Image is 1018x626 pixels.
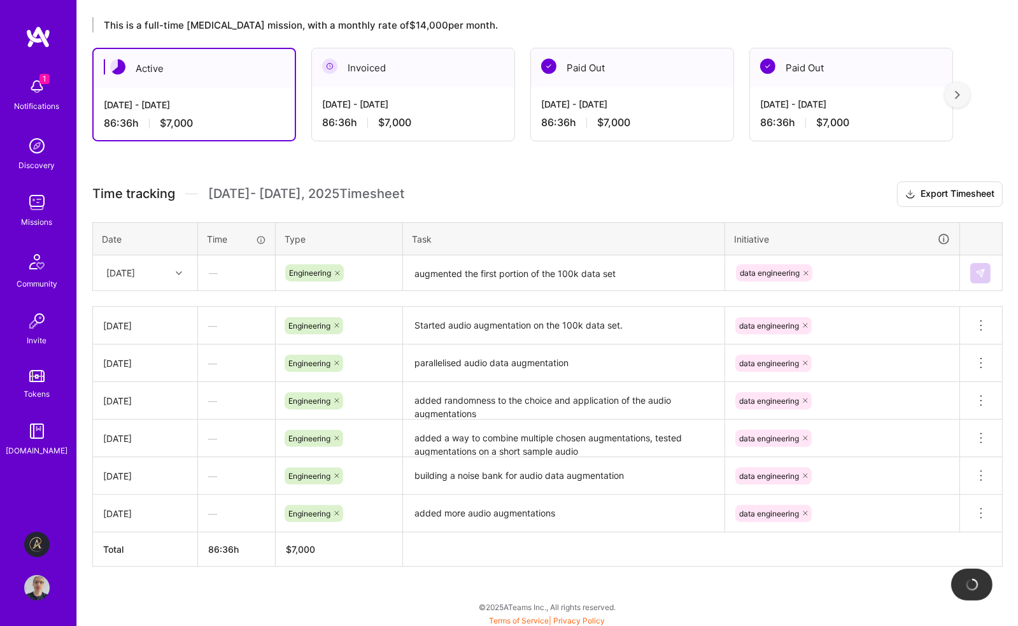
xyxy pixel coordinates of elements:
[970,263,992,283] div: null
[739,359,799,368] span: data engineering
[21,575,53,601] a: User Avatar
[975,268,986,278] img: Submit
[897,181,1003,207] button: Export Timesheet
[15,99,60,113] div: Notifications
[198,532,276,567] th: 86:36h
[739,396,799,406] span: data engineering
[17,277,57,290] div: Community
[760,97,942,111] div: [DATE] - [DATE]
[490,616,549,625] a: Terms of Service
[322,97,504,111] div: [DATE] - [DATE]
[322,116,504,129] div: 86:36 h
[288,321,330,331] span: Engineering
[760,116,942,129] div: 86:36 h
[288,509,330,518] span: Engineering
[106,266,135,280] div: [DATE]
[24,74,50,99] img: bell
[198,384,275,418] div: —
[103,394,187,408] div: [DATE]
[554,616,605,625] a: Privacy Policy
[92,17,958,32] div: This is a full-time [MEDICAL_DATA] mission, with a monthly rate of $14,000 per month.
[289,268,331,278] span: Engineering
[531,48,733,87] div: Paid Out
[198,346,275,380] div: —
[93,532,198,567] th: Total
[208,186,404,202] span: [DATE] - [DATE] , 2025 Timesheet
[734,232,951,246] div: Initiative
[739,471,799,481] span: data engineering
[288,434,330,443] span: Engineering
[541,59,556,74] img: Paid Out
[739,509,799,518] span: data engineering
[739,321,799,331] span: data engineering
[104,117,285,130] div: 86:36 h
[597,116,630,129] span: $7,000
[490,616,605,625] span: |
[404,421,723,456] textarea: added a way to combine multiple chosen augmentations, tested augmentations on a short sample audio
[404,308,723,343] textarea: Started audio augmentation on the 100k data set.
[198,309,275,343] div: —
[24,575,50,601] img: User Avatar
[404,496,723,531] textarea: added more audio augmentations
[404,257,723,290] textarea: augmented the first portion of the 100k data set
[24,308,50,334] img: Invite
[22,246,52,277] img: Community
[750,48,952,87] div: Paid Out
[404,346,723,381] textarea: parallelised audio data augmentation
[276,222,403,255] th: Type
[404,459,723,494] textarea: building a noise bank for audio data augmentation
[541,97,723,111] div: [DATE] - [DATE]
[94,49,295,88] div: Active
[541,116,723,129] div: 86:36 h
[378,116,411,129] span: $7,000
[312,48,514,87] div: Invoiced
[93,222,198,255] th: Date
[760,59,775,74] img: Paid Out
[965,578,979,592] img: loading
[104,98,285,111] div: [DATE] - [DATE]
[322,59,337,74] img: Invoiced
[160,117,193,130] span: $7,000
[24,387,50,401] div: Tokens
[92,186,175,202] span: Time tracking
[288,359,330,368] span: Engineering
[22,215,53,229] div: Missions
[816,116,849,129] span: $7,000
[955,90,960,99] img: right
[199,256,274,290] div: —
[207,232,266,246] div: Time
[24,190,50,215] img: teamwork
[29,370,45,382] img: tokens
[110,59,125,75] img: Active
[27,334,47,347] div: Invite
[21,532,53,557] a: Aldea: Transforming Behavior Change Through AI-Driven Coaching
[198,459,275,493] div: —
[288,396,330,406] span: Engineering
[198,422,275,455] div: —
[276,532,403,567] th: $7,000
[198,497,275,530] div: —
[39,74,50,84] span: 1
[103,432,187,445] div: [DATE]
[740,268,800,278] span: data engineering
[403,222,725,255] th: Task
[739,434,799,443] span: data engineering
[905,188,915,201] i: icon Download
[288,471,330,481] span: Engineering
[103,469,187,483] div: [DATE]
[103,357,187,370] div: [DATE]
[103,319,187,332] div: [DATE]
[176,270,182,276] i: icon Chevron
[6,444,68,457] div: [DOMAIN_NAME]
[76,591,1018,623] div: © 2025 ATeams Inc., All rights reserved.
[24,133,50,159] img: discovery
[24,532,50,557] img: Aldea: Transforming Behavior Change Through AI-Driven Coaching
[19,159,55,172] div: Discovery
[103,507,187,520] div: [DATE]
[25,25,51,48] img: logo
[24,418,50,444] img: guide book
[404,383,723,418] textarea: added randomness to the choice and application of the audio augmentations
